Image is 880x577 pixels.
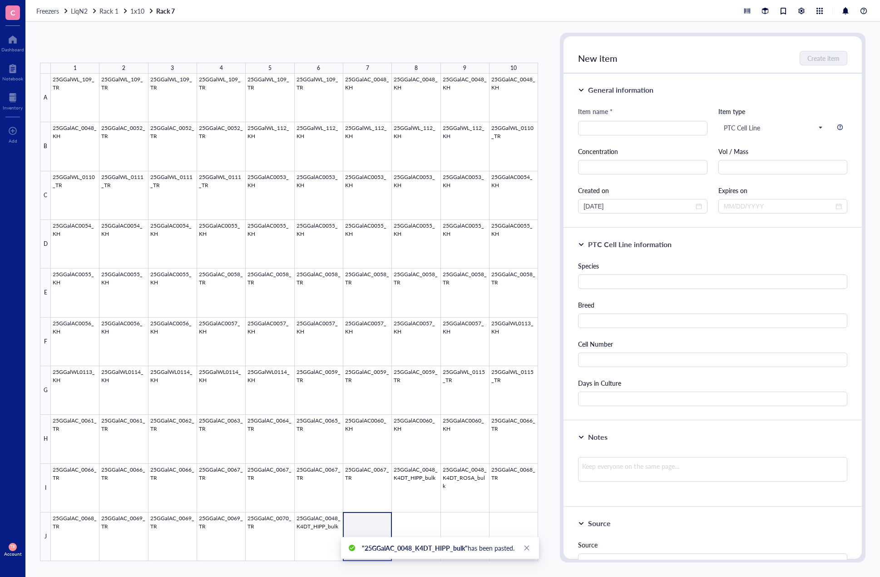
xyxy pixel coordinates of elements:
[3,105,23,110] div: Inventory
[510,62,517,74] div: 10
[40,415,51,463] div: H
[40,171,51,220] div: C
[99,7,154,15] a: Rack 11x10
[156,7,177,15] a: Rack 7
[3,90,23,110] a: Inventory
[10,7,15,18] span: C
[362,543,514,552] span: has been pasted.
[588,432,608,443] div: Notes
[718,106,847,116] div: Item type
[40,220,51,269] div: D
[588,85,653,95] div: General information
[40,122,51,171] div: B
[171,62,174,74] div: 3
[71,7,98,15] a: LiqN2
[40,512,51,561] div: J
[463,62,466,74] div: 9
[724,201,834,211] input: MM/DD/YYYY
[36,7,69,15] a: Freezers
[2,61,23,81] a: Notebook
[578,185,707,195] div: Created on
[74,62,77,74] div: 1
[724,124,822,132] span: PTC Cell Line
[9,138,17,144] div: Add
[718,185,847,195] div: Expires on
[99,6,119,15] span: Rack 1
[1,47,24,52] div: Dashboard
[1,32,24,52] a: Dashboard
[317,62,320,74] div: 6
[362,543,468,552] b: "25GGalAC_0048_K4DT_HIPP_bulk"
[268,62,272,74] div: 5
[578,52,618,65] span: New item
[2,76,23,81] div: Notebook
[40,74,51,122] div: A
[366,62,369,74] div: 7
[578,106,613,116] div: Item name
[718,146,847,156] div: Vol / Mass
[524,545,530,551] span: close
[583,201,693,211] input: MM/DD/YYYY
[10,545,15,549] span: TR
[588,239,672,250] div: PTC Cell Line information
[578,300,847,310] div: Breed
[578,146,707,156] div: Concentration
[40,269,51,317] div: E
[522,543,532,553] a: Close
[130,6,144,15] span: 1x10
[588,518,611,529] div: Source
[36,6,59,15] span: Freezers
[4,551,22,557] div: Account
[578,378,847,388] div: Days in Culture
[578,339,847,349] div: Cell Number
[415,62,418,74] div: 8
[122,62,125,74] div: 2
[40,464,51,512] div: I
[40,318,51,366] div: F
[578,540,847,550] div: Source
[578,261,847,271] div: Species
[800,51,847,65] button: Create item
[71,6,88,15] span: LiqN2
[220,62,223,74] div: 4
[40,366,51,415] div: G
